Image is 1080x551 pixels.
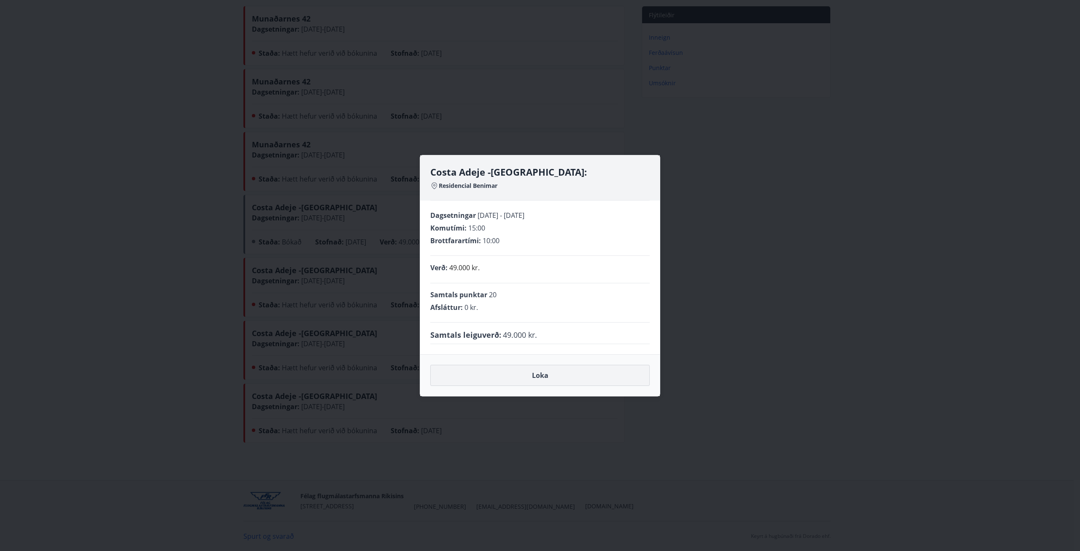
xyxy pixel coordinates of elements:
[430,290,487,299] span: Samtals punktar
[430,211,476,220] span: Dagsetningar
[430,365,650,386] button: Loka
[483,236,499,245] span: 10:00
[430,223,467,233] span: Komutími :
[464,303,478,312] span: 0 kr.
[430,303,463,312] span: Afsláttur :
[478,211,524,220] span: [DATE] - [DATE]
[430,236,481,245] span: Brottfarartími :
[439,182,497,190] span: Residencial Benimar
[449,263,480,273] p: 49.000 kr.
[430,329,501,340] span: Samtals leiguverð :
[489,290,497,299] span: 20
[430,166,650,178] h4: Costa Adeje -[GEOGRAPHIC_DATA]:
[430,263,448,272] span: Verð :
[468,223,485,233] span: 15:00
[503,329,537,340] span: 49.000 kr.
